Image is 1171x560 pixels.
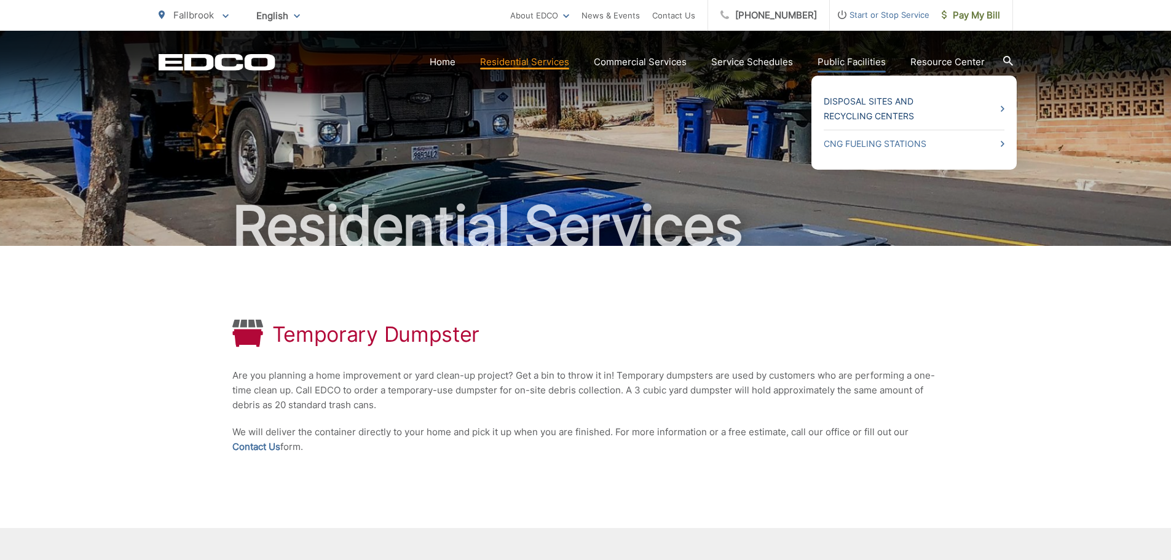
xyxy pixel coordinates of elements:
[232,440,280,454] a: Contact Us
[173,9,214,21] span: Fallbrook
[272,322,480,347] h1: Temporary Dumpster
[510,8,569,23] a: About EDCO
[232,425,939,454] p: We will deliver the container directly to your home and pick it up when you are finished. For mor...
[942,8,1000,23] span: Pay My Bill
[652,8,695,23] a: Contact Us
[594,55,687,69] a: Commercial Services
[818,55,886,69] a: Public Facilities
[430,55,455,69] a: Home
[711,55,793,69] a: Service Schedules
[232,368,939,412] p: Are you planning a home improvement or yard clean-up project? Get a bin to throw it in! Temporary...
[582,8,640,23] a: News & Events
[247,5,309,26] span: English
[824,94,1004,124] a: Disposal Sites and Recycling Centers
[159,195,1013,257] h2: Residential Services
[159,53,275,71] a: EDCD logo. Return to the homepage.
[910,55,985,69] a: Resource Center
[824,136,1004,151] a: CNG Fueling Stations
[480,55,569,69] a: Residential Services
